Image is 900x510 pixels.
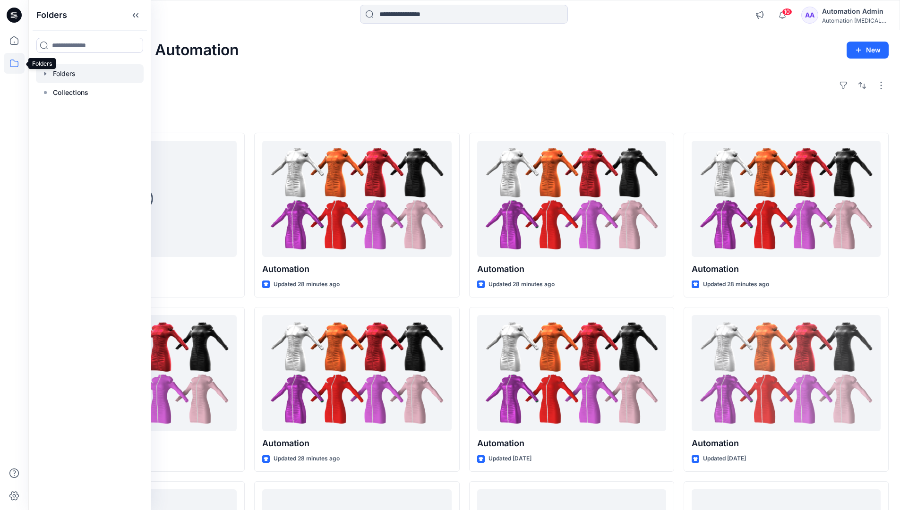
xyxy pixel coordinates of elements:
p: Updated 28 minutes ago [703,280,769,289]
p: Collections [53,87,88,98]
span: 10 [782,8,792,16]
p: Updated 28 minutes ago [489,280,555,289]
p: Updated 28 minutes ago [274,280,340,289]
a: Automation [477,141,666,257]
a: Automation [692,315,881,432]
p: Updated [DATE] [489,454,531,464]
p: Automation [262,263,451,276]
p: Updated [DATE] [703,454,746,464]
a: Automation [262,141,451,257]
div: Automation Admin [822,6,888,17]
p: Automation [692,437,881,450]
a: Automation [692,141,881,257]
div: AA [801,7,818,24]
p: Automation [477,437,666,450]
a: Automation [262,315,451,432]
p: Automation [692,263,881,276]
div: Automation [MEDICAL_DATA]... [822,17,888,24]
h4: Styles [40,112,889,123]
a: Automation [477,315,666,432]
p: Automation [477,263,666,276]
p: Updated 28 minutes ago [274,454,340,464]
button: New [847,42,889,59]
p: Automation [262,437,451,450]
